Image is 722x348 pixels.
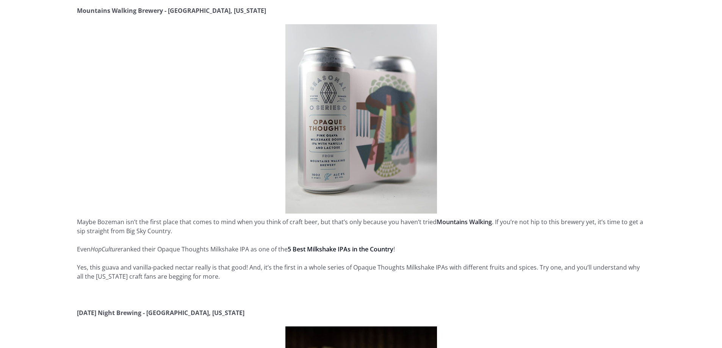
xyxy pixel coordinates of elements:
p: Maybe Bozeman isn’t the first place that comes to mind when you think of craft beer, but that’s o... [77,217,645,236]
strong: [DATE] Night Brewing - [GEOGRAPHIC_DATA], [US_STATE] [77,309,244,317]
strong: Mountains Walking Brewery - [GEOGRAPHIC_DATA], [US_STATE] [77,6,266,15]
p: Even ranked their Opaque Thoughts Milkshake IPA as one of the ! [77,245,645,254]
a: 5 Best Milkshake IPAs in the Country [288,245,393,253]
p: ‍ [77,308,645,317]
a: Mountains Walking [437,218,492,226]
em: HopCulture [91,245,121,253]
p: Yes, this guava and vanilla-packed nectar really is that good! And, it’s the first in a whole ser... [77,263,645,281]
